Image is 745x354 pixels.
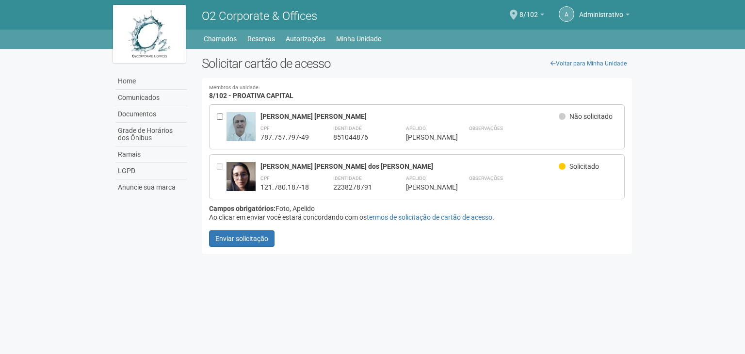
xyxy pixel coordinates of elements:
strong: Identidade [333,176,362,181]
a: Autorizações [286,32,325,46]
a: Comunicados [115,90,187,106]
a: Ramais [115,146,187,163]
span: Não solicitado [569,113,613,120]
div: Foto, Apelido [209,204,625,213]
div: 2238278791 [333,183,382,192]
div: 787.757.797-49 [260,133,309,142]
div: [PERSON_NAME] [406,133,445,142]
span: Solicitado [569,162,599,170]
a: Grade de Horários dos Ônibus [115,123,187,146]
strong: Observações [469,176,503,181]
div: 121.780.187-18 [260,183,309,192]
button: Enviar solicitação [209,230,275,247]
img: logo.jpg [113,5,186,63]
strong: Apelido [406,126,426,131]
strong: CPF [260,126,270,131]
div: Ao clicar em enviar você estará concordando com os . [209,213,625,222]
a: termos de solicitação de cartão de acesso [367,213,492,221]
a: Documentos [115,106,187,123]
a: Voltar para Minha Unidade [545,56,632,71]
a: LGPD [115,163,187,179]
div: [PERSON_NAME] [PERSON_NAME] dos [PERSON_NAME] [260,162,559,171]
img: user.jpg [227,112,256,143]
a: Administrativo [579,12,630,20]
strong: Observações [469,126,503,131]
div: [PERSON_NAME] [PERSON_NAME] [260,112,559,121]
span: Administrativo [579,1,623,18]
small: Membros da unidade [209,85,625,91]
strong: Apelido [406,176,426,181]
a: 8/102 [519,12,544,20]
a: A [559,6,574,22]
h4: 8/102 - PROATIVA CAPITAL [209,85,625,99]
strong: CPF [260,176,270,181]
a: Minha Unidade [336,32,381,46]
a: Chamados [204,32,237,46]
div: Entre em contato com a Aministração para solicitar o cancelamento ou 2a via [217,162,227,192]
strong: Campos obrigatórios: [209,205,275,212]
span: 8/102 [519,1,538,18]
div: [PERSON_NAME] [406,183,445,192]
span: O2 Corporate & Offices [202,9,317,23]
strong: Identidade [333,126,362,131]
div: 851044876 [333,133,382,142]
a: Anuncie sua marca [115,179,187,195]
a: Reservas [247,32,275,46]
img: user.jpg [227,162,256,201]
h2: Solicitar cartão de acesso [202,56,632,71]
a: Home [115,73,187,90]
